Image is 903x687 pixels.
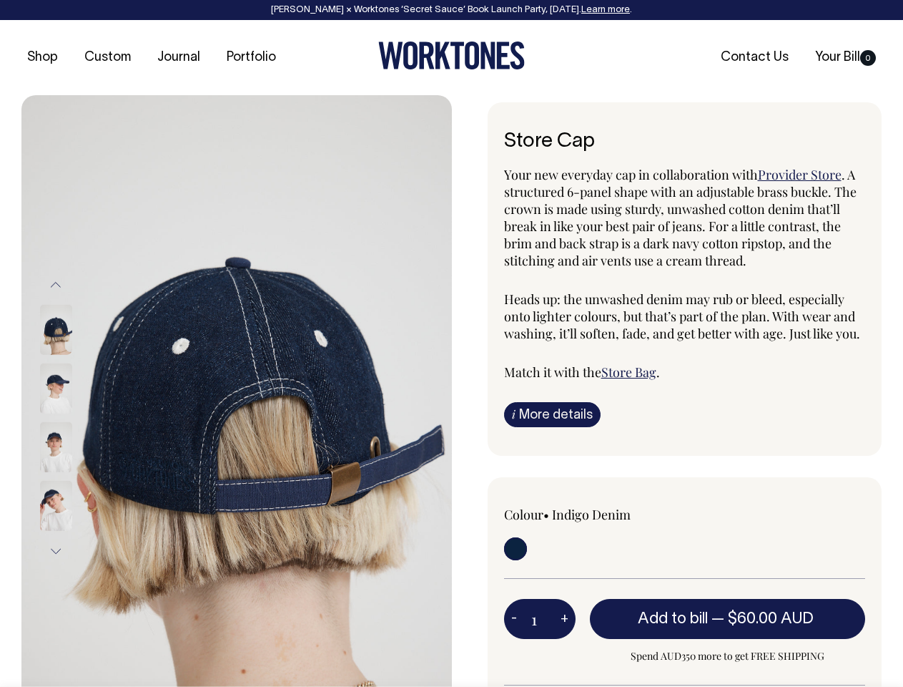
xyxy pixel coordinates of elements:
[40,364,72,414] img: Store Cap
[860,50,876,66] span: 0
[40,481,72,531] img: Store Cap
[590,648,866,665] span: Spend AUD350 more to get FREE SHIPPING
[504,364,660,381] span: Match it with the .
[504,291,860,342] span: Heads up: the unwashed denim may rub or bleed, especially onto lighter colours, but that’s part o...
[512,406,515,422] span: i
[504,605,524,633] button: -
[543,506,549,523] span: •
[758,166,842,183] a: Provider Store
[552,506,631,523] label: Indigo Denim
[40,422,72,472] img: Store Cap
[40,305,72,355] img: Store Cap
[504,402,601,427] a: iMore details
[581,6,630,14] a: Learn more
[152,46,206,69] a: Journal
[601,364,656,381] a: Store Bag
[504,166,857,269] span: . A structured 6-panel shape with an adjustable brass buckle. The crown is made using sturdy, unw...
[553,605,576,633] button: +
[504,506,648,523] div: Colour
[504,166,758,183] span: Your new everyday cap in collaboration with
[715,46,794,69] a: Contact Us
[504,131,866,153] h6: Store Cap
[45,535,66,567] button: Next
[638,612,708,626] span: Add to bill
[711,612,817,626] span: —
[221,46,282,69] a: Portfolio
[79,46,137,69] a: Custom
[728,612,814,626] span: $60.00 AUD
[14,5,889,15] div: [PERSON_NAME] × Worktones ‘Secret Sauce’ Book Launch Party, [DATE]. .
[45,269,66,301] button: Previous
[21,46,64,69] a: Shop
[809,46,882,69] a: Your Bill0
[590,599,866,639] button: Add to bill —$60.00 AUD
